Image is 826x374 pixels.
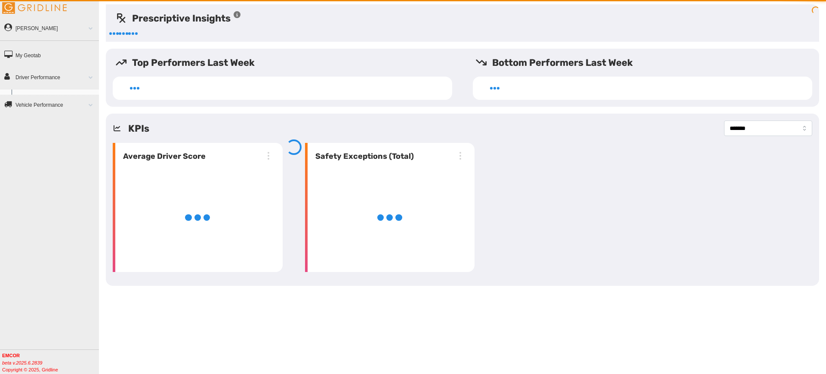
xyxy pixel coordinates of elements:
[2,353,20,358] b: EMCOR
[475,56,819,70] h5: Bottom Performers Last Week
[2,2,67,14] img: Gridline
[2,360,42,365] i: beta v.2025.6.2839
[128,121,149,136] h5: KPIs
[312,151,414,162] h6: Safety Exceptions (Total)
[115,56,459,70] h5: Top Performers Last Week
[2,352,99,373] div: Copyright © 2025, Gridline
[120,151,206,162] h6: Average Driver Score
[15,90,99,105] a: Dashboard
[115,11,241,25] h5: Prescriptive Insights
